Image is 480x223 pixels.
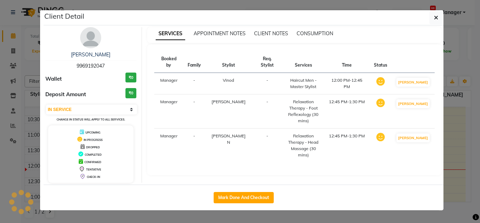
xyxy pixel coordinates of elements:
[212,133,246,145] span: [PERSON_NAME] N
[125,88,136,98] h3: ₹0
[85,153,102,156] span: COMPLETED
[324,51,370,73] th: Time
[324,73,370,94] td: 12:00 PM-12:45 PM
[44,11,84,21] h5: Client Detail
[154,94,183,129] td: Manager
[71,51,110,58] a: [PERSON_NAME]
[214,192,274,203] button: Mark Done And Checkout
[86,168,101,171] span: TENTATIVE
[254,30,288,37] span: CLIENT NOTES
[223,78,234,83] span: Vinod
[324,94,370,129] td: 12:45 PM-1:30 PM
[396,134,430,142] button: [PERSON_NAME]
[125,73,136,83] h3: ₹0
[80,27,101,48] img: avatar
[396,99,430,108] button: [PERSON_NAME]
[252,73,283,94] td: -
[87,175,100,179] span: CHECK-IN
[283,51,324,73] th: Services
[45,91,86,99] span: Deposit Amount
[84,138,103,142] span: IN PROGRESS
[252,94,283,129] td: -
[45,75,62,83] span: Wallet
[287,133,320,158] div: Relaxation Therapy - Head Massage (30 mins)
[154,73,183,94] td: Manager
[194,30,246,37] span: APPOINTMENT NOTES
[85,131,100,134] span: UPCOMING
[86,145,100,149] span: DROPPED
[396,78,430,87] button: [PERSON_NAME]
[84,160,101,164] span: CONFIRMED
[156,27,185,40] span: SERVICES
[183,129,205,163] td: -
[154,129,183,163] td: Manager
[287,99,320,124] div: Relaxation Therapy - Foot Reflexology (30 mins)
[324,129,370,163] td: 12:45 PM-1:30 PM
[154,51,183,73] th: Booked by
[183,73,205,94] td: -
[77,63,105,69] span: 9969192047
[57,118,125,121] small: Change in status will apply to all services.
[252,129,283,163] td: -
[287,77,320,90] div: Haircut Men - Master Stylist
[297,30,333,37] span: CONSUMPTION
[183,51,205,73] th: Family
[212,99,246,104] span: [PERSON_NAME]
[252,51,283,73] th: Req. Stylist
[205,51,252,73] th: Stylist
[183,94,205,129] td: -
[370,51,391,73] th: Status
